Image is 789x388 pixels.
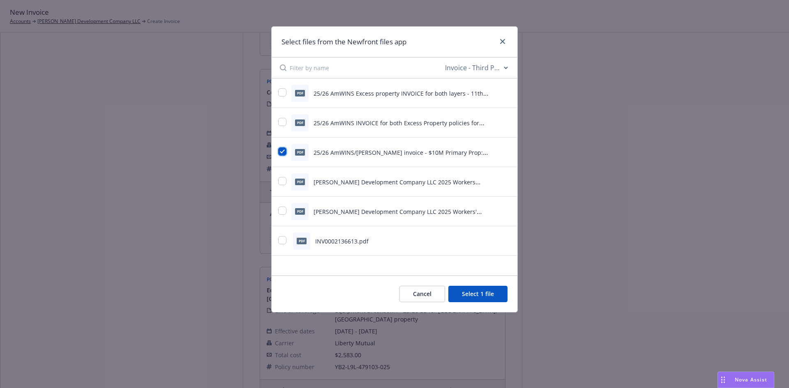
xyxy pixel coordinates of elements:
[490,147,497,157] button: download file
[717,372,774,388] button: Nova Assist
[295,119,305,126] span: pdf
[295,179,305,185] span: pdf
[503,147,511,157] button: preview file
[399,286,445,302] button: Cancel
[735,376,767,383] span: Nova Assist
[448,286,508,302] button: Select 1 file
[290,57,443,78] input: Filter by name
[718,372,728,388] div: Drag to move
[503,236,511,246] button: preview file
[280,64,286,71] svg: Search
[490,207,497,216] button: download file
[503,88,511,98] button: preview file
[503,207,511,216] button: preview file
[498,37,508,46] a: close
[295,90,305,96] span: pdf
[295,149,305,155] span: pdf
[503,177,511,187] button: preview file
[297,238,307,244] span: pdf
[281,37,406,47] h1: Select files from the Newfront files app
[490,236,497,246] button: download file
[490,118,497,128] button: download file
[503,118,511,128] button: preview file
[490,88,497,98] button: download file
[295,208,305,214] span: pdf
[490,177,497,187] button: download file
[315,237,369,245] span: INV0002136613.pdf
